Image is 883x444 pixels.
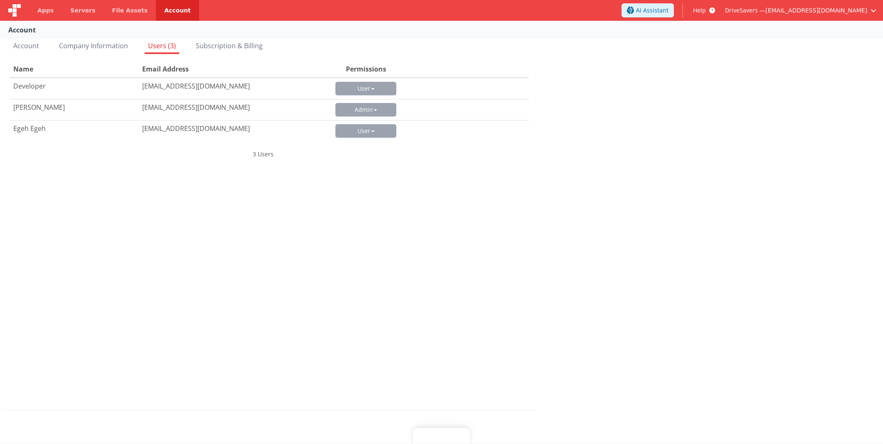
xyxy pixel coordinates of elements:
span: Servers [70,6,95,15]
button: User [335,81,397,96]
span: [EMAIL_ADDRESS][DOMAIN_NAME] [765,6,867,15]
button: Admin [335,103,397,117]
div: [PERSON_NAME] [13,103,136,112]
span: Help [693,6,706,15]
button: AI Assistant [622,3,674,17]
span: Users (3) [148,41,176,50]
span: Company Information [59,41,128,50]
span: Name [13,64,33,74]
button: DriveSavers — [EMAIL_ADDRESS][DOMAIN_NAME] [725,6,876,15]
div: Developer [13,81,136,91]
td: [EMAIL_ADDRESS][DOMAIN_NAME] [139,78,332,99]
span: Account [13,41,39,50]
span: AI Assistant [636,6,668,15]
span: Email Address [142,64,189,74]
div: Account [8,25,36,35]
p: 3 Users [10,150,516,158]
span: Permissions [346,64,386,74]
span: File Assets [112,6,148,15]
span: DriveSavers — [725,6,765,15]
button: User [335,124,397,138]
td: [EMAIL_ADDRESS][DOMAIN_NAME] [139,120,332,141]
td: [EMAIL_ADDRESS][DOMAIN_NAME] [139,99,332,120]
span: Subscription & Billing [196,41,263,50]
div: Egeh Egeh [13,124,136,133]
span: Apps [37,6,54,15]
